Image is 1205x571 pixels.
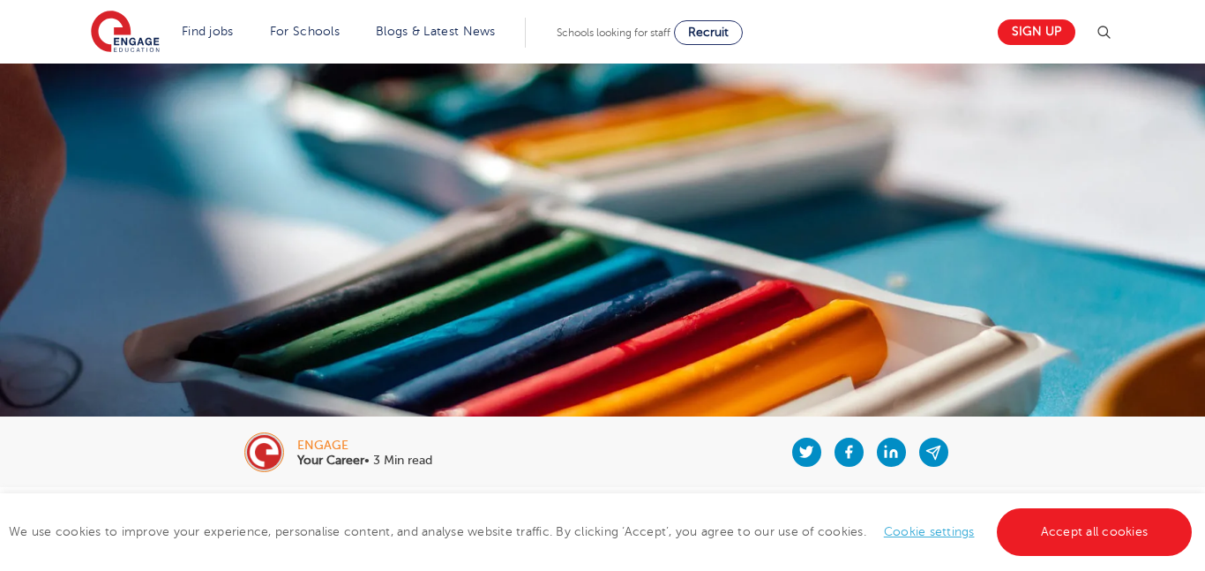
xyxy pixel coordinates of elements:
a: Blogs & Latest News [376,25,496,38]
span: We use cookies to improve your experience, personalise content, and analyse website traffic. By c... [9,525,1196,538]
a: Sign up [998,19,1075,45]
a: For Schools [270,25,340,38]
div: engage [297,440,432,452]
span: Schools looking for staff [557,26,670,39]
img: Engage Education [91,11,160,55]
a: Find jobs [182,25,234,38]
p: • 3 Min read [297,455,432,467]
a: Recruit [674,20,743,45]
a: Cookie settings [884,525,975,538]
span: Recruit [688,26,729,39]
a: Accept all cookies [997,508,1193,556]
b: Your Career [297,454,364,467]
